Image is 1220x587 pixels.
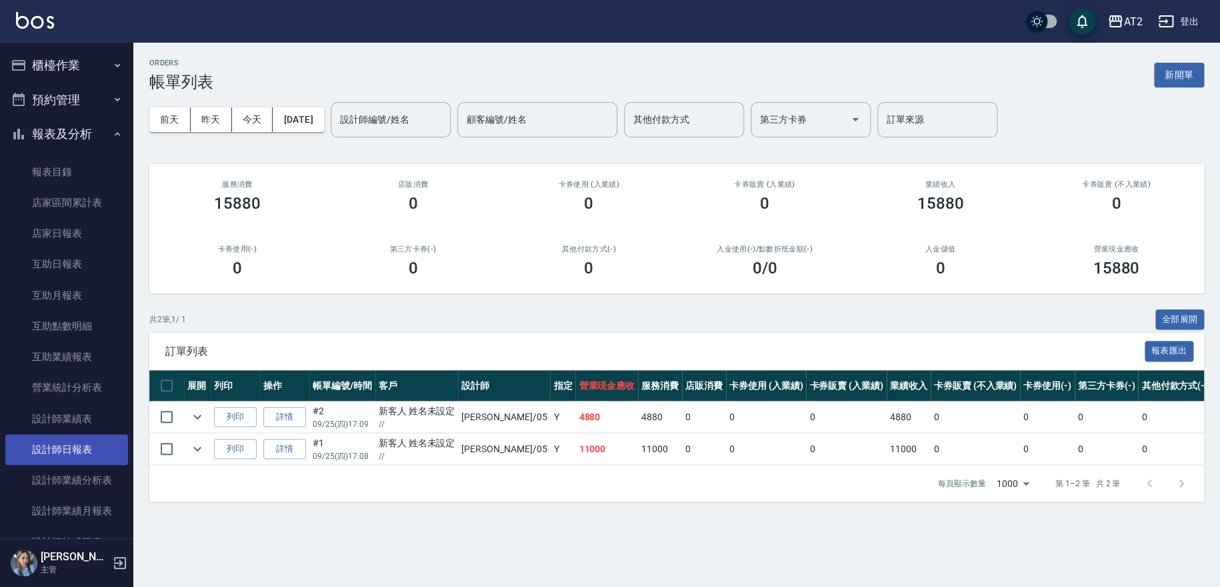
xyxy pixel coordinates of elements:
[806,370,887,402] th: 卡券販賣 (入業績)
[1069,8,1095,35] button: save
[379,404,455,418] div: 新客人 姓名未設定
[5,117,128,151] button: 報表及分析
[309,402,375,433] td: #2
[1020,434,1075,465] td: 0
[41,550,109,564] h5: [PERSON_NAME]
[260,370,309,402] th: 操作
[726,402,807,433] td: 0
[149,107,191,132] button: 前天
[5,527,128,558] a: 設計師抽成報表
[5,496,128,526] a: 設計師業績月報表
[1093,259,1139,277] h3: 15880
[1044,245,1188,253] h2: 營業現金應收
[191,107,232,132] button: 昨天
[1102,8,1147,35] button: AT2
[341,245,485,253] h2: 第三方卡券(-)
[584,259,593,277] h3: 0
[1138,402,1211,433] td: 0
[869,180,1013,189] h2: 業績收入
[869,245,1013,253] h2: 入金儲值
[375,370,459,402] th: 客戶
[575,402,638,433] td: 4880
[931,434,1020,465] td: 0
[5,465,128,496] a: 設計師業績分析表
[806,434,887,465] td: 0
[16,12,54,29] img: Logo
[517,180,661,189] h2: 卡券使用 (入業績)
[149,73,213,91] h3: 帳單列表
[309,370,375,402] th: 帳單編號/時間
[931,402,1020,433] td: 0
[991,466,1034,502] div: 1000
[682,370,726,402] th: 店販消費
[1153,9,1204,34] button: 登出
[1055,478,1120,490] p: 第 1–2 筆 共 2 筆
[550,370,575,402] th: 指定
[165,345,1145,358] span: 訂單列表
[214,194,261,213] h3: 15880
[1075,434,1139,465] td: 0
[379,418,455,430] p: //
[165,245,309,253] h2: 卡券使用(-)
[409,259,418,277] h3: 0
[1138,370,1211,402] th: 其他付款方式(-)
[187,439,207,459] button: expand row
[693,180,837,189] h2: 卡券販賣 (入業績)
[313,418,372,430] p: 09/25 (四) 17:09
[5,187,128,218] a: 店家區間累計表
[1145,341,1194,362] button: 報表匯出
[458,370,550,402] th: 設計師
[5,342,128,372] a: 互助業績報表
[917,194,964,213] h3: 15880
[11,550,37,576] img: Person
[309,434,375,465] td: #1
[5,404,128,434] a: 設計師業績表
[584,194,593,213] h3: 0
[1155,310,1205,330] button: 全部展開
[263,407,306,428] a: 詳情
[693,245,837,253] h2: 入金使用(-) /點數折抵金額(-)
[638,434,682,465] td: 11000
[214,439,257,460] button: 列印
[165,180,309,189] h3: 服務消費
[341,180,485,189] h2: 店販消費
[5,48,128,83] button: 櫃檯作業
[1111,194,1121,213] h3: 0
[214,407,257,428] button: 列印
[1123,13,1142,30] div: AT2
[379,436,455,450] div: 新客人 姓名未設定
[5,372,128,403] a: 營業統計分析表
[1020,402,1075,433] td: 0
[5,157,128,187] a: 報表目錄
[760,194,769,213] h3: 0
[1075,370,1139,402] th: 第三方卡券(-)
[273,107,323,132] button: [DATE]
[935,259,945,277] h3: 0
[1154,63,1204,87] button: 新開單
[409,194,418,213] h3: 0
[5,249,128,279] a: 互助日報表
[638,402,682,433] td: 4880
[1020,370,1075,402] th: 卡券使用(-)
[149,59,213,67] h2: ORDERS
[379,450,455,462] p: //
[232,107,273,132] button: 今天
[682,402,726,433] td: 0
[458,402,550,433] td: [PERSON_NAME] /05
[187,407,207,427] button: expand row
[1145,344,1194,357] a: 報表匯出
[517,245,661,253] h2: 其他付款方式(-)
[1154,68,1204,81] a: 新開單
[887,434,931,465] td: 11000
[41,564,109,576] p: 主管
[638,370,682,402] th: 服務消費
[1044,180,1188,189] h2: 卡券販賣 (不入業績)
[5,218,128,249] a: 店家日報表
[575,370,638,402] th: 營業現金應收
[1075,402,1139,433] td: 0
[752,259,777,277] h3: 0 /0
[5,434,128,465] a: 設計師日報表
[682,434,726,465] td: 0
[806,402,887,433] td: 0
[5,311,128,342] a: 互助點數明細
